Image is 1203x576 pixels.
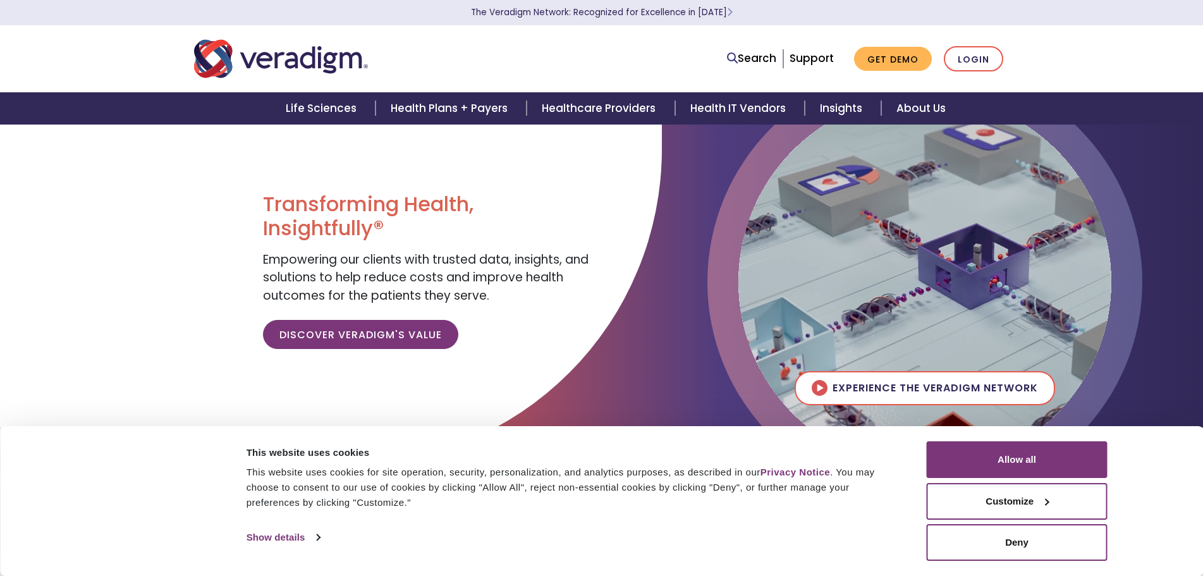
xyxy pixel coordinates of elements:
a: Healthcare Providers [527,92,675,125]
button: Deny [927,524,1108,561]
button: Allow all [927,441,1108,478]
span: Learn More [727,6,733,18]
span: Empowering our clients with trusted data, insights, and solutions to help reduce costs and improv... [263,251,589,304]
a: Support [790,51,834,66]
a: Life Sciences [271,92,376,125]
a: Health Plans + Payers [376,92,527,125]
img: Veradigm logo [194,38,368,80]
a: The Veradigm Network: Recognized for Excellence in [DATE]Learn More [471,6,733,18]
a: Insights [805,92,881,125]
div: This website uses cookies for site operation, security, personalization, and analytics purposes, ... [247,465,898,510]
a: Privacy Notice [760,467,830,477]
a: Discover Veradigm's Value [263,320,458,349]
a: About Us [881,92,961,125]
h1: Transforming Health, Insightfully® [263,192,592,241]
a: Show details [247,528,320,547]
div: This website uses cookies [247,445,898,460]
a: Get Demo [854,47,932,71]
a: Search [727,50,776,67]
button: Customize [927,483,1108,520]
a: Login [944,46,1003,72]
a: Health IT Vendors [675,92,805,125]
